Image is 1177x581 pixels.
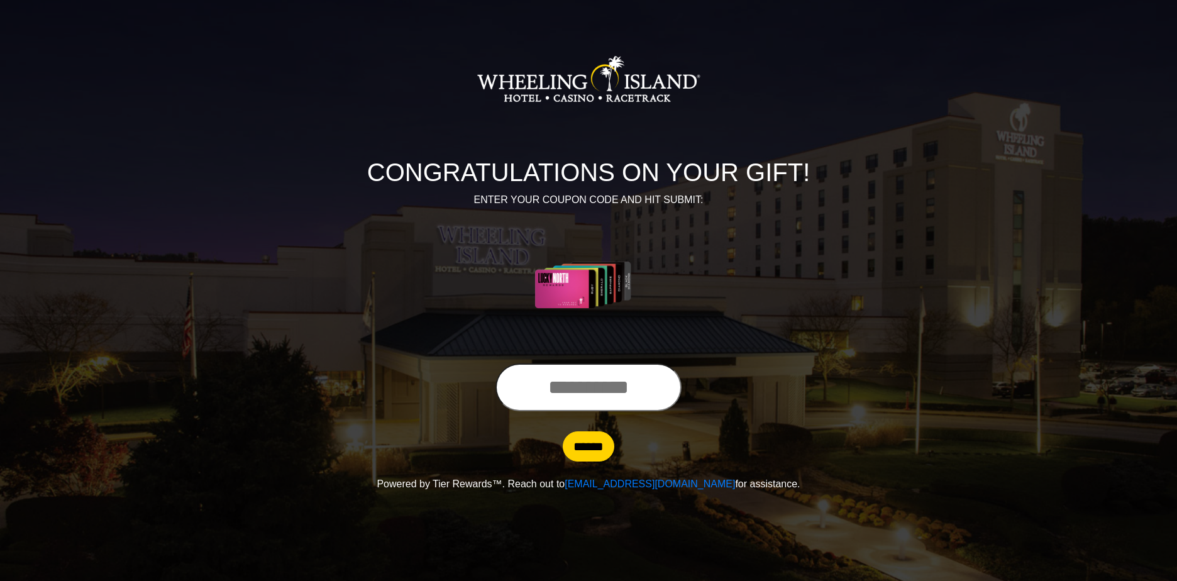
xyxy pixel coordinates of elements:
a: [EMAIL_ADDRESS][DOMAIN_NAME] [565,479,735,489]
img: Logo [477,16,700,142]
img: Center Image [505,223,673,348]
h1: CONGRATULATIONS ON YOUR GIFT! [240,157,937,187]
p: ENTER YOUR COUPON CODE AND HIT SUBMIT: [240,192,937,207]
span: Powered by Tier Rewards™. Reach out to for assistance. [377,479,800,489]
